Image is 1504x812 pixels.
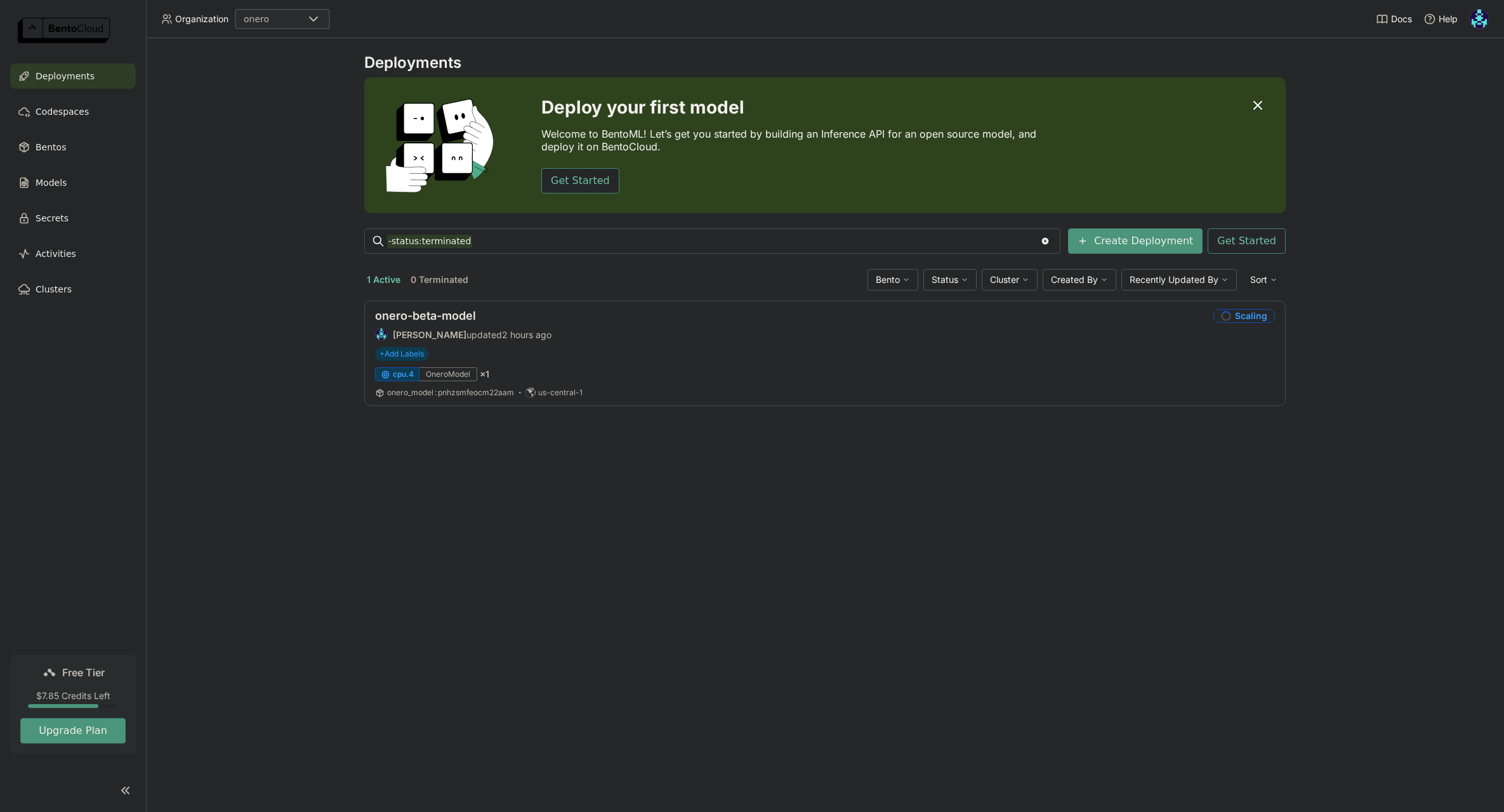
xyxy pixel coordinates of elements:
button: Get Started [1208,228,1286,254]
span: Clusters [36,282,72,297]
a: Free Tier$7.85 Credits LeftUpgrade Plan [10,655,136,754]
button: Create Deployment [1068,228,1203,254]
span: Recently Updated By [1130,274,1218,285]
a: onero-beta-model [375,309,476,322]
span: × 1 [480,369,489,380]
a: Secrets [10,206,136,231]
div: Cluster [982,269,1038,291]
div: OneroModel [419,367,477,381]
span: Docs [1391,13,1412,25]
button: 1 Active [364,272,403,288]
span: Activities [36,246,76,261]
span: Created By [1051,274,1098,285]
a: Bentos [10,134,136,160]
span: cpu.4 [393,369,414,379]
div: updated [375,328,551,341]
div: Recently Updated By [1121,269,1237,291]
i: loading [1221,311,1231,321]
a: Activities [10,241,136,266]
img: Darko Petrovic [376,329,387,340]
div: Deployments [364,53,1286,72]
span: Cluster [990,274,1019,285]
button: Upgrade Plan [20,718,126,743]
a: Deployments [10,63,136,89]
div: Created By [1043,269,1116,291]
span: Help [1439,13,1458,25]
span: 2 hours ago [502,329,551,340]
input: Selected onero. [270,13,272,26]
span: Sort [1250,274,1267,285]
a: onero_model:pnhzsmfeocm22aam [387,388,514,398]
img: cover onboarding [374,98,511,193]
span: Organization [175,13,228,25]
div: Status [923,269,977,291]
a: Docs [1376,13,1412,25]
span: Models [36,175,67,190]
a: Codespaces [10,99,136,124]
h3: Deploy your first model [541,97,1043,117]
span: : [435,388,437,397]
span: Secrets [36,211,69,226]
span: Status [932,274,958,285]
strong: [PERSON_NAME] [393,329,466,340]
button: Get Started [541,168,619,193]
span: Deployments [36,69,95,84]
img: logo [18,18,110,43]
span: us-central-1 [538,388,583,398]
input: Search [387,231,1040,251]
div: Help [1423,13,1458,25]
div: onero [244,13,269,25]
p: Welcome to BentoML! Let’s get you started by building an Inference API for an open source model, ... [541,128,1043,153]
span: Codespaces [36,104,89,119]
div: Bento [867,269,918,291]
a: Clusters [10,277,136,302]
div: Scaling [1213,309,1275,323]
span: Free Tier [62,666,105,679]
span: Bentos [36,140,66,155]
button: 0 Terminated [408,272,471,288]
span: onero_model pnhzsmfeocm22aam [387,388,514,397]
div: Sort [1242,269,1286,291]
span: Bento [876,274,900,285]
span: +Add Labels [375,347,428,361]
div: $7.85 Credits Left [20,690,126,702]
svg: Clear value [1040,236,1050,246]
img: Darko Petrovic [1470,10,1489,29]
a: Models [10,170,136,195]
